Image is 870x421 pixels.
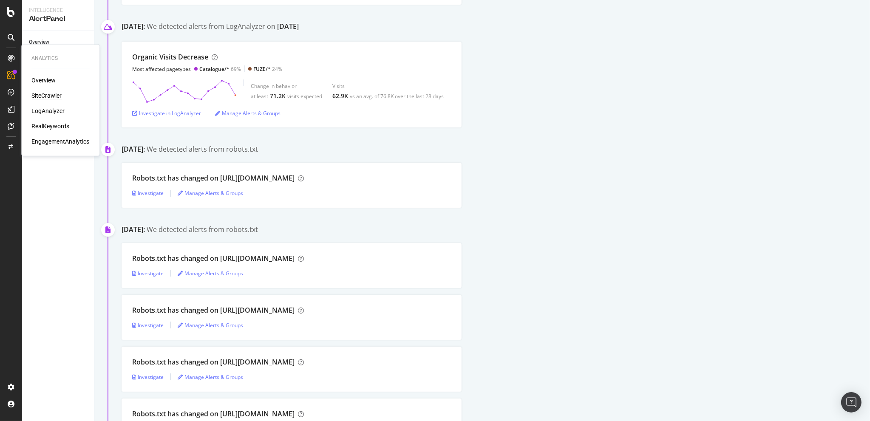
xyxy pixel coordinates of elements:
div: Analytics [31,55,89,62]
button: Investigate [132,370,164,384]
div: visits expected [287,93,322,100]
div: We detected alerts from robots.txt [147,225,258,235]
button: Manage Alerts & Groups [178,370,243,384]
div: Visits [332,82,444,90]
div: FUZE/* [253,65,271,73]
a: Manage Alerts & Groups [178,322,243,329]
div: Most affected pagetypes [132,65,191,73]
div: Robots.txt has changed on [URL][DOMAIN_NAME] [132,409,295,419]
button: Manage Alerts & Groups [215,107,281,120]
button: Investigate [132,318,164,332]
div: Catalogue/* [199,65,230,73]
a: Investigate [132,270,164,277]
a: SiteCrawler [31,91,62,100]
div: Robots.txt has changed on [URL][DOMAIN_NAME] [132,173,295,183]
div: 24% [253,65,282,73]
button: Manage Alerts & Groups [178,186,243,200]
a: Investigate [132,373,164,381]
a: Investigate in LogAnalyzer [132,110,201,117]
button: Investigate in LogAnalyzer [132,107,201,120]
div: We detected alerts from LogAnalyzer on [147,22,299,33]
div: Change in behavior [251,82,322,90]
div: 71.2K [270,92,286,100]
div: We detected alerts from robots.txt [147,144,258,154]
a: Overview [31,76,56,85]
a: Manage Alerts & Groups [178,189,243,197]
a: Manage Alerts & Groups [215,110,281,117]
div: Overview [29,38,49,47]
div: at least [251,93,268,100]
div: [DATE]: [122,22,145,33]
div: 69% [199,65,241,73]
div: [DATE] [277,22,299,31]
button: Investigate [132,266,164,280]
button: Manage Alerts & Groups [178,318,243,332]
div: Open Intercom Messenger [841,392,861,413]
button: Investigate [132,186,164,200]
div: vs an avg. of 76.8K over the last 28 days [350,93,444,100]
a: Investigate [132,322,164,329]
a: EngagementAnalytics [31,137,89,146]
div: Robots.txt has changed on [URL][DOMAIN_NAME] [132,357,295,367]
div: Robots.txt has changed on [URL][DOMAIN_NAME] [132,254,295,263]
a: LogAnalyzer [31,107,65,115]
div: AlertPanel [29,14,87,24]
div: [DATE]: [122,144,145,154]
div: Organic Visits Decrease [132,52,208,62]
button: Manage Alerts & Groups [178,266,243,280]
div: [DATE]: [122,225,145,235]
a: Manage Alerts & Groups [178,270,243,277]
a: RealKeywords [31,122,69,130]
a: Investigate [132,189,164,197]
div: Intelligence [29,7,87,14]
a: Overview [29,38,88,47]
div: 62.9K [332,92,348,100]
div: Robots.txt has changed on [URL][DOMAIN_NAME] [132,305,295,315]
a: Manage Alerts & Groups [178,373,243,381]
